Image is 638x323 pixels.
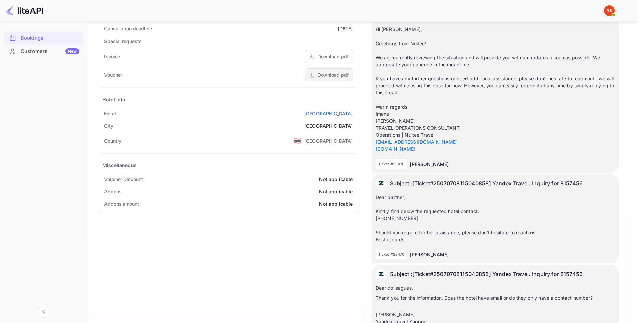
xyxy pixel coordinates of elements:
[317,53,349,60] div: Download pdf
[104,110,116,117] div: Hotel
[4,31,83,45] div: Bookings
[304,122,353,129] div: [GEOGRAPHIC_DATA]
[410,251,449,258] p: [PERSON_NAME]
[304,137,353,144] div: [GEOGRAPHIC_DATA]
[319,176,353,183] div: Not applicable
[104,188,121,195] div: Addons
[104,137,121,144] div: Country
[376,26,615,152] div: Hi [PERSON_NAME], Greetings from Nuitee! We are currently reviewing the situation and will provid...
[376,269,386,279] img: AwvSTEc2VUhQAAAAAElFTkSuQmCC
[104,122,113,129] div: City
[376,194,615,243] div: Dear partner, Kindly find below the requested hotel contact. [PHONE_NUMBER] Should you require fu...
[104,71,122,78] div: Voucher
[4,45,83,58] div: CustomersNew
[338,25,353,32] div: [DATE]
[104,176,143,183] div: Voucher Discount
[376,284,615,292] p: Dear colleagues,
[390,269,583,279] p: Subject : [Ticket#25070708115040858] Yandex Travel. Inquiry for 8157456
[102,96,126,103] div: Hotel Info
[378,161,405,167] p: Ticket #23470
[21,34,79,42] div: Bookings
[376,117,615,152] p: [PERSON_NAME] TRAVEL OPERATIONS CONSULTANT Operations | Nuitee Travel
[4,45,83,57] a: CustomersNew
[104,25,152,32] div: Cancellation deadline
[104,38,141,45] div: Special requests
[38,306,50,318] button: Collapse navigation
[376,146,416,152] a: [DOMAIN_NAME]
[376,294,615,301] p: Thank you for the information. Does the hotel have email or do they only have a contact number?
[376,178,386,189] img: AwvSTEc2VUhQAAAAAElFTkSuQmCC
[21,48,79,55] div: Customers
[102,161,137,169] div: Miscellaneous
[319,200,353,207] div: Not applicable
[410,160,449,168] p: [PERSON_NAME]
[104,53,120,60] div: Invoice
[604,5,615,16] img: Yandex Support
[4,31,83,44] a: Bookings
[293,135,301,147] span: United States
[104,200,139,207] div: Addons amount
[390,178,583,189] p: Subject : [Ticket#25070708115040858] Yandex Travel. Inquiry for 8157456
[304,110,353,117] a: [GEOGRAPHIC_DATA]
[5,5,43,16] img: LiteAPI logo
[319,188,353,195] div: Not applicable
[317,71,349,78] div: Download pdf
[378,252,405,257] p: Ticket #23470
[376,139,458,145] a: [EMAIL_ADDRESS][DOMAIN_NAME]
[65,48,79,54] div: New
